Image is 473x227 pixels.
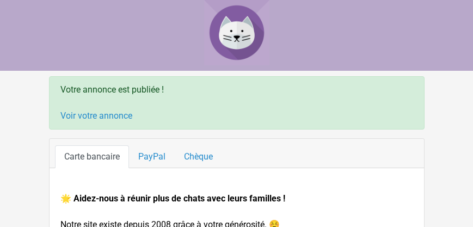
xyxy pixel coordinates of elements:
[175,145,222,168] a: Chèque
[60,193,285,204] strong: 🌟 Aidez-nous à réunir plus de chats avec leurs familles !
[129,145,175,168] a: PayPal
[49,76,425,130] div: Votre annonce est publiée !
[55,145,129,168] a: Carte bancaire
[60,111,132,121] a: Voir votre annonce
